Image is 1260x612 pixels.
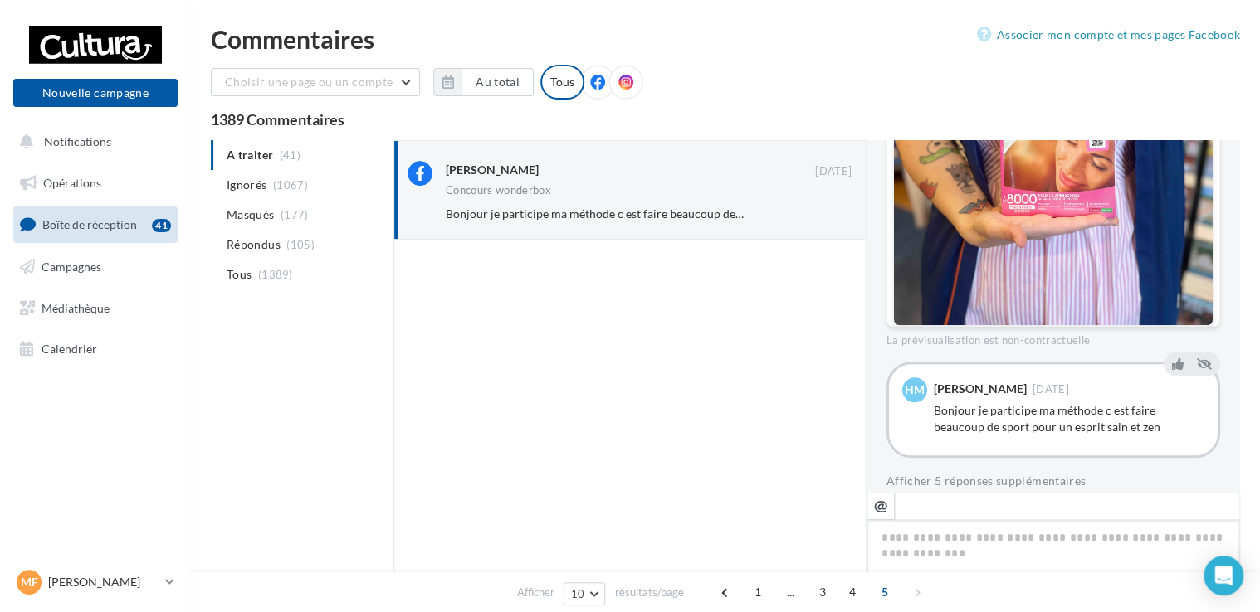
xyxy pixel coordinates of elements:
[42,260,101,274] span: Campagnes
[934,402,1204,435] div: Bonjour je participe ma méthode c est faire beaucoup de sport pour un esprit sain et zen
[433,68,534,96] button: Au total
[227,266,252,283] span: Tous
[13,79,178,107] button: Nouvelle campagne
[777,579,803,605] span: ...
[211,68,420,96] button: Choisir une page ou un compte
[227,177,266,193] span: Ignorés
[977,25,1240,45] a: Associer mon compte et mes pages Facebook
[10,250,181,284] a: Campagnes
[517,585,554,600] span: Afficher
[815,164,852,179] span: [DATE]
[614,585,683,600] span: résultats/page
[874,498,888,512] i: @
[43,176,101,190] span: Opérations
[809,579,836,605] span: 3
[839,579,866,605] span: 4
[152,219,171,232] div: 41
[10,291,181,326] a: Médiathèque
[10,166,181,201] a: Opérations
[10,332,181,367] a: Calendrier
[48,574,159,590] p: [PERSON_NAME]
[281,208,309,221] span: (177)
[258,268,293,281] span: (1389)
[211,112,1240,127] div: 1389 Commentaires
[227,206,274,223] span: Masqués
[886,471,1086,491] button: Afficher 5 réponses supplémentaires
[462,68,534,96] button: Au total
[10,124,174,159] button: Notifications
[867,492,895,520] button: @
[286,238,315,251] span: (105)
[273,178,308,192] span: (1067)
[42,300,110,314] span: Médiathèque
[872,579,898,605] span: 5
[564,582,606,605] button: 10
[1204,556,1243,595] div: Open Intercom Messenger
[886,327,1220,348] div: La prévisualisation est non-contractuelle
[211,27,1240,51] div: Commentaires
[540,65,584,100] div: Tous
[227,236,281,253] span: Répondus
[225,75,393,89] span: Choisir une page ou un compte
[446,162,539,178] div: [PERSON_NAME]
[42,217,137,231] span: Boîte de réception
[934,383,1027,395] div: [PERSON_NAME]
[10,206,181,242] a: Boîte de réception41
[446,206,896,221] span: Bonjour je participe ma méthode c est faire beaucoup de sport pour un esprit sain et zen
[571,587,585,600] span: 10
[42,342,97,356] span: Calendrier
[905,381,925,398] span: HM
[745,579,771,605] span: 1
[1033,384,1069,395] span: [DATE]
[44,134,111,148] span: Notifications
[446,185,551,196] div: Concours wonderbox
[21,574,38,590] span: MF
[13,566,178,598] a: MF [PERSON_NAME]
